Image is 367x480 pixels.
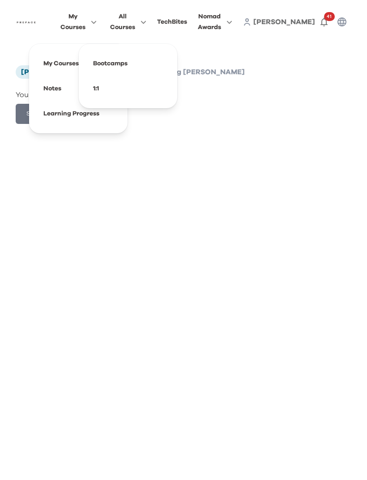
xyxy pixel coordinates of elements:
[107,11,149,33] button: All Courses
[324,12,335,21] span: 41
[195,11,235,33] button: Nomad Awards
[43,85,61,92] a: Notes
[93,60,128,67] a: Bootcamps
[157,17,187,27] div: TechBites
[93,85,99,92] a: 1:1
[43,60,79,67] a: My Courses
[60,11,85,33] span: My Courses
[110,11,135,33] span: All Courses
[43,110,99,117] a: Learning Progress
[16,110,72,117] a: Sign up now
[315,13,333,31] button: 41
[16,104,72,124] button: Sign up now
[16,19,36,26] img: Preface Logo
[16,89,351,100] p: You have not signed up for the competition.
[16,18,36,25] a: Preface Logo
[198,11,221,33] span: Nomad Awards
[253,17,315,27] a: [PERSON_NAME]
[21,68,83,76] span: [PERSON_NAME]
[253,18,315,25] span: [PERSON_NAME]
[58,11,99,33] button: My Courses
